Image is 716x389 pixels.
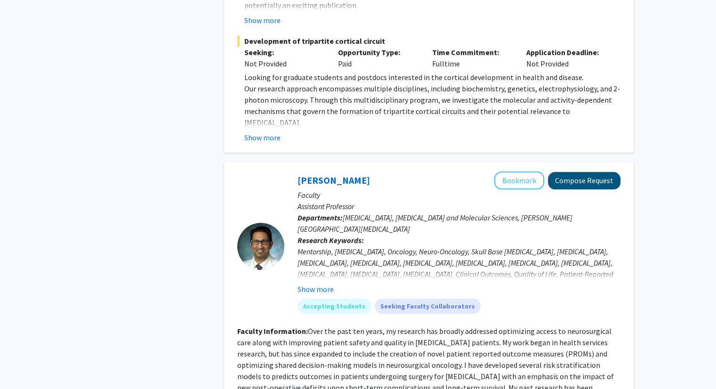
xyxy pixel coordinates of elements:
b: Research Keywords: [298,235,364,245]
button: Show more [244,132,281,143]
p: Faculty [298,189,620,201]
mat-chip: Accepting Students [298,299,371,314]
button: Compose Request to Raj Mukherjee [548,172,620,189]
button: Add Raj Mukherjee to Bookmarks [494,171,544,189]
p: Opportunity Type: [338,47,418,58]
div: Paid [331,47,425,69]
p: Seeking: [244,47,324,58]
div: Mentorship, [MEDICAL_DATA], Oncology, Neuro-Oncology, Skull Base [MEDICAL_DATA], [MEDICAL_DATA], ... [298,246,620,314]
a: [PERSON_NAME] [298,174,370,186]
div: Not Provided [244,58,324,69]
b: Faculty Information: [237,326,308,336]
div: Fulltime [425,47,519,69]
iframe: Chat [7,347,40,382]
div: Not Provided [519,47,613,69]
b: Departments: [298,213,343,222]
p: Application Deadline: [526,47,606,58]
mat-chip: Seeking Faculty Collaborators [375,299,481,314]
button: Show more [298,284,334,295]
button: Show more [244,15,281,26]
p: Time Commitment: [432,47,512,58]
span: [MEDICAL_DATA], [MEDICAL_DATA] and Molecular Sciences, [PERSON_NAME][GEOGRAPHIC_DATA][MEDICAL_DATA] [298,213,572,234]
p: Assistant Professor [298,201,620,212]
span: Development of tripartite cortical circuit [237,35,620,47]
p: Our research approach encompasses multiple disciplines, including biochemistry, genetics, electro... [244,83,620,128]
p: Looking for graduate students and postdocs interested in the cortical development in health and d... [244,72,620,83]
